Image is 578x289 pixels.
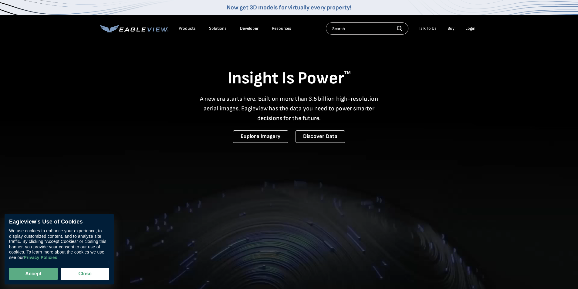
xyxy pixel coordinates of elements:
[296,130,345,143] a: Discover Data
[344,70,351,76] sup: TM
[61,268,109,280] button: Close
[233,130,288,143] a: Explore Imagery
[465,26,475,31] div: Login
[9,219,109,225] div: Eagleview’s Use of Cookies
[196,94,382,123] p: A new era starts here. Built on more than 3.5 billion high-resolution aerial images, Eagleview ha...
[179,26,196,31] div: Products
[100,68,478,89] h1: Insight Is Power
[209,26,227,31] div: Solutions
[9,228,109,260] div: We use cookies to enhance your experience, to display customized content, and to analyze site tra...
[419,26,437,31] div: Talk To Us
[9,268,58,280] button: Accept
[326,22,408,35] input: Search
[240,26,259,31] a: Developer
[227,4,351,11] a: Now get 3D models for virtually every property!
[448,26,455,31] a: Buy
[24,255,57,260] a: Privacy Policies
[272,26,291,31] div: Resources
